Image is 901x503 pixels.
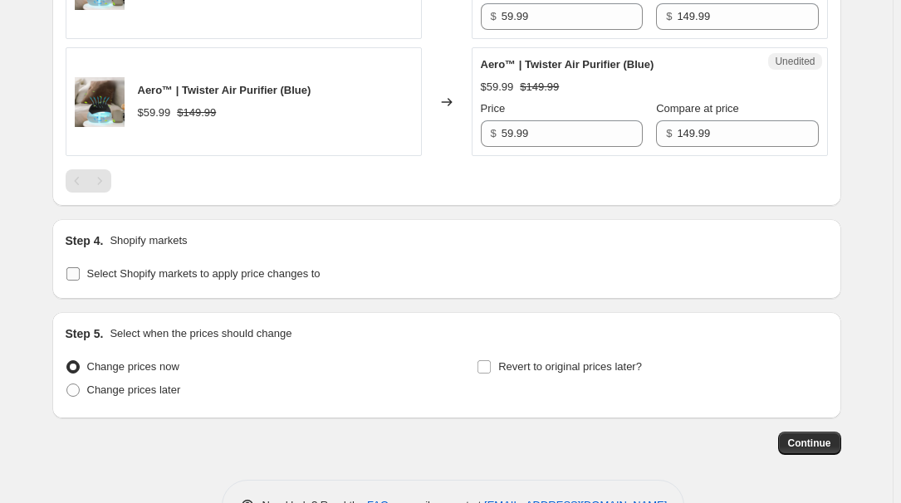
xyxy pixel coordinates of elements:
[666,10,672,22] span: $
[75,77,125,127] img: 16_6d429c4a-9dba-46d9-a814-b01d1be24c30_80x.png
[87,383,181,396] span: Change prices later
[87,267,321,280] span: Select Shopify markets to apply price changes to
[491,127,497,139] span: $
[775,55,815,68] span: Unedited
[138,84,311,96] span: Aero™ | Twister Air Purifier (Blue)
[520,81,559,93] span: $149.99
[656,102,739,115] span: Compare at price
[110,325,291,342] p: Select when the prices should change
[66,169,111,193] nav: Pagination
[491,10,497,22] span: $
[498,360,642,373] span: Revert to original prices later?
[177,106,216,119] span: $149.99
[481,58,654,71] span: Aero™ | Twister Air Purifier (Blue)
[666,127,672,139] span: $
[788,437,831,450] span: Continue
[778,432,841,455] button: Continue
[481,102,506,115] span: Price
[66,325,104,342] h2: Step 5.
[66,232,104,249] h2: Step 4.
[481,81,514,93] span: $59.99
[87,360,179,373] span: Change prices now
[138,106,171,119] span: $59.99
[110,232,187,249] p: Shopify markets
